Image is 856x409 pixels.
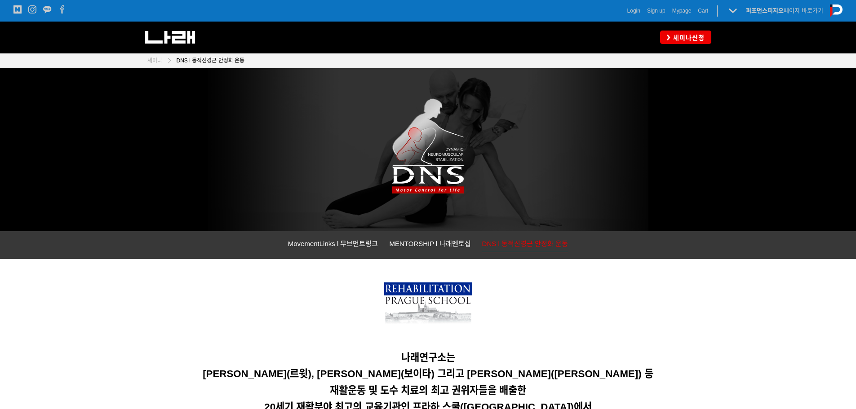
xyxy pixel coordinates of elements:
span: MENTORSHIP l 나래멘토십 [389,240,470,247]
a: DNS l 동적신경근 안정화 운동 [172,56,244,65]
a: Login [627,6,640,15]
a: Cart [698,6,708,15]
img: 7bd3899b73cc6.png [384,282,472,329]
span: 세미나 [147,57,162,64]
a: 세미나 [147,56,162,65]
a: DNS l 동적신경근 안정화 운동 [482,238,568,252]
span: 세미나신청 [670,33,705,42]
a: Sign up [647,6,665,15]
a: MENTORSHIP l 나래멘토십 [389,238,470,252]
a: 퍼포먼스피지오페이지 바로가기 [746,7,823,14]
a: MovementLinks l 무브먼트링크 [288,238,378,252]
span: 재활운동 및 도수 치료의 최고 권위자들을 배출한 [330,385,526,396]
span: MovementLinks l 무브먼트링크 [288,240,378,247]
span: DNS l 동적신경근 안정화 운동 [482,240,568,247]
span: DNS l 동적신경근 안정화 운동 [177,57,244,64]
span: [PERSON_NAME](르윗), [PERSON_NAME](보이타) 그리고 [PERSON_NAME]([PERSON_NAME]) 등 [203,368,653,379]
a: 세미나신청 [660,31,711,44]
strong: 퍼포먼스피지오 [746,7,784,14]
span: 나래연구소는 [401,352,455,363]
a: Mypage [672,6,692,15]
